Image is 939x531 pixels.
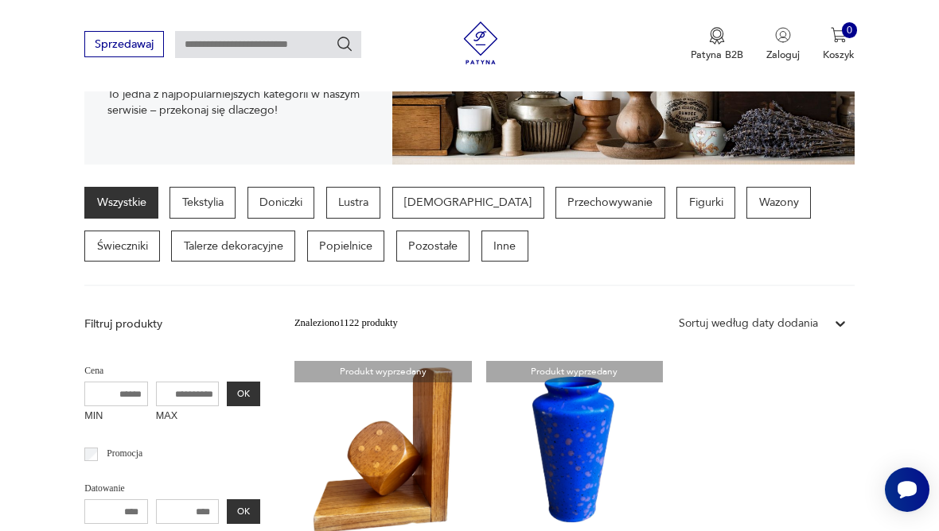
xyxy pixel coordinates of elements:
[84,41,163,50] a: Sprzedawaj
[84,363,260,379] p: Cena
[396,231,470,262] a: Pozostałe
[169,187,236,219] a: Tekstylia
[156,406,220,428] label: MAX
[766,27,800,62] button: Zaloguj
[691,48,743,62] p: Patyna B2B
[831,27,847,43] img: Ikona koszyka
[336,35,353,52] button: Szukaj
[84,481,260,497] p: Datowanie
[227,499,259,525] button: OK
[84,406,148,428] label: MIN
[842,22,858,38] div: 0
[84,31,163,57] button: Sprzedawaj
[823,27,855,62] button: 0Koszyk
[227,382,259,407] button: OK
[885,467,929,512] iframe: Smartsupp widget button
[481,231,528,262] a: Inne
[84,187,158,219] a: Wszystkie
[679,316,818,331] div: Sortuj według daty dodania
[691,27,743,62] button: Patyna B2B
[746,187,811,219] a: Wazony
[84,316,260,332] p: Filtruj produkty
[307,231,385,262] a: Popielnice
[555,187,665,219] a: Przechowywanie
[454,21,508,64] img: Patyna - sklep z meblami i dekoracjami vintage
[775,27,791,43] img: Ikonka użytkownika
[676,187,735,219] a: Figurki
[171,231,295,262] a: Talerze dekoracyjne
[107,446,142,462] p: Promocja
[326,187,381,219] a: Lustra
[709,27,725,45] img: Ikona medalu
[294,316,398,331] div: Znaleziono 1122 produkty
[84,231,160,262] a: Świeczniki
[823,48,855,62] p: Koszyk
[766,48,800,62] p: Zaloguj
[247,187,315,219] a: Doniczki
[392,187,544,219] a: [DEMOGRAPHIC_DATA]
[691,27,743,62] a: Ikona medaluPatyna B2B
